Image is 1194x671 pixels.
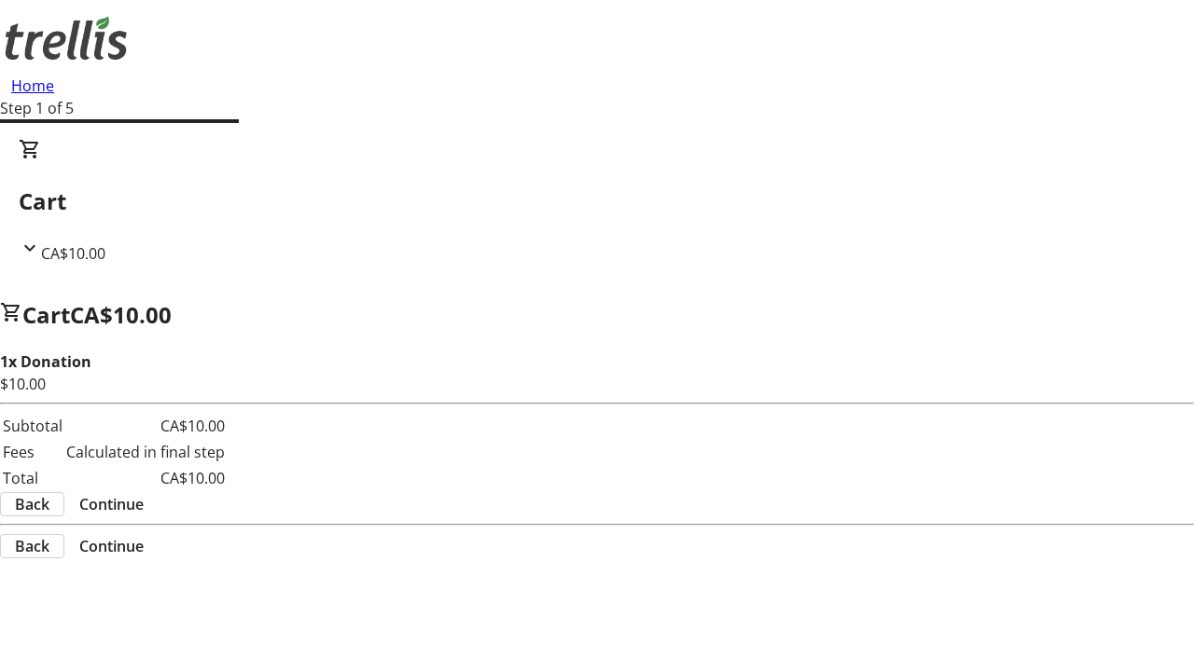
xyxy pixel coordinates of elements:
[19,185,1175,218] h2: Cart
[41,243,105,264] span: CA$10.00
[2,440,63,464] td: Fees
[19,138,1175,265] div: CartCA$10.00
[22,299,70,330] span: Cart
[70,299,172,330] span: CA$10.00
[64,535,159,557] button: Continue
[79,535,144,557] span: Continue
[65,440,226,464] td: Calculated in final step
[79,493,144,515] span: Continue
[65,414,226,438] td: CA$10.00
[2,414,63,438] td: Subtotal
[64,493,159,515] button: Continue
[15,493,49,515] span: Back
[15,535,49,557] span: Back
[65,466,226,490] td: CA$10.00
[2,466,63,490] td: Total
